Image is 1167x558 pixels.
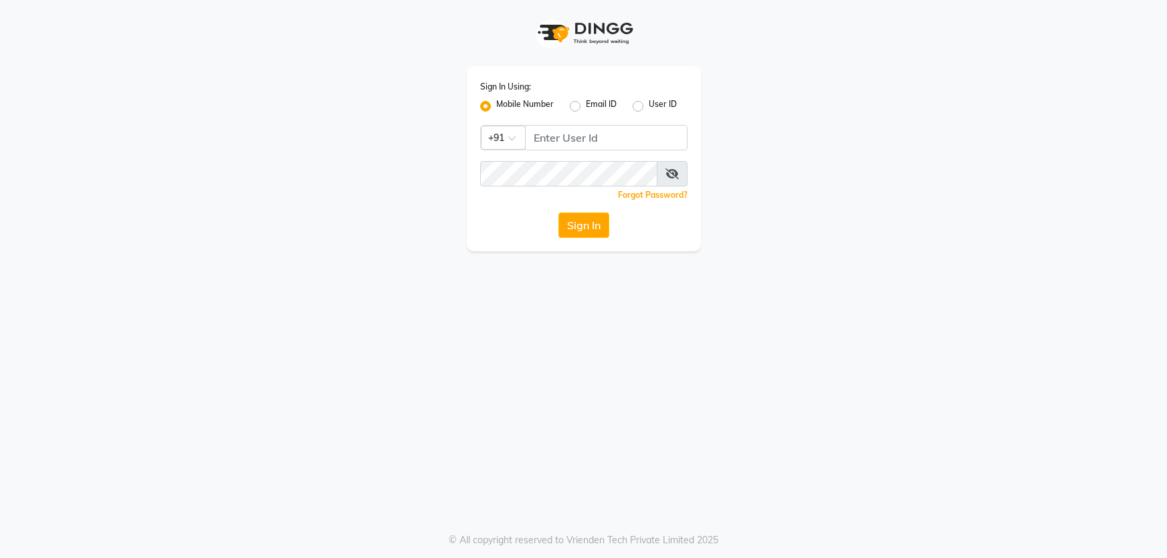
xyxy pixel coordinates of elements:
[558,213,609,238] button: Sign In
[649,98,677,114] label: User ID
[618,190,687,200] a: Forgot Password?
[480,81,531,93] label: Sign In Using:
[530,13,637,53] img: logo1.svg
[525,125,687,150] input: Username
[480,161,657,186] input: Username
[586,98,617,114] label: Email ID
[496,98,554,114] label: Mobile Number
